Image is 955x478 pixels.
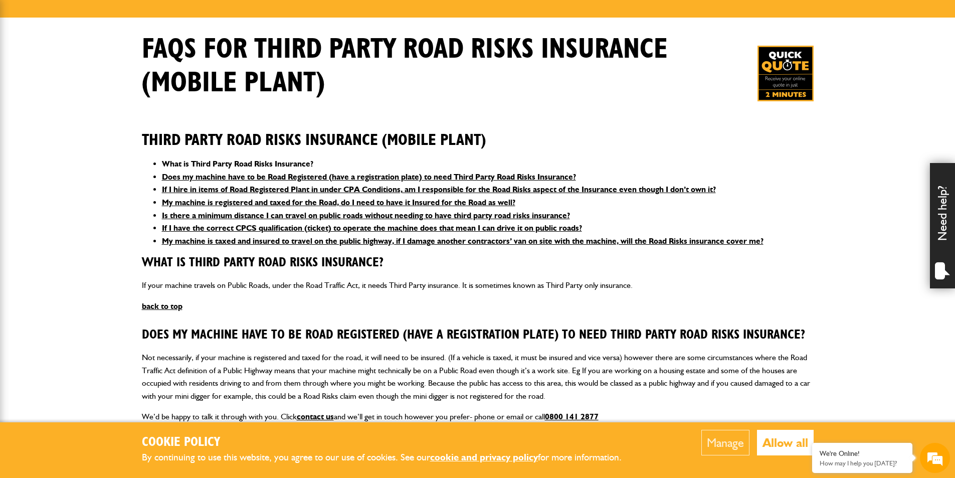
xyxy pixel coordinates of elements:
a: If I hire in items of Road Registered Plant in under CPA Conditions, am I responsible for the Roa... [162,185,716,194]
button: Allow all [757,430,814,455]
h3: What is Third Party Road Risks Insurance? [142,255,814,271]
a: Get your insurance quote in just 2-minutes [757,46,813,101]
a: back to top [142,301,182,311]
h2: Cookie Policy [142,435,638,450]
p: Not necessarily, if your machine is registered and taxed for the road, it will need to be insured... [142,351,814,402]
a: What is Third Party Road Risks Insurance? [162,159,313,169]
a: My machine is taxed and insured to travel on the public highway, if I damage another contractors’... [162,236,763,246]
button: Manage [701,430,749,455]
a: contact us [297,412,334,421]
a: If I have the correct CPCS qualification (ticket) to operate the machine does that mean I can dri... [162,223,582,233]
h1: FAQS for Third Party Road Risks Insurance (Mobile Plant) [142,33,733,100]
a: cookie and privacy policy [430,451,538,463]
p: How may I help you today? [820,459,905,467]
h2: Third Party Road Risks Insurance (Mobile Plant) [142,115,814,149]
h3: Does my machine have to be Road Registered (have a registration plate) to need Third Party Road R... [142,328,814,343]
a: Does my machine have to be Road Registered (have a registration plate) to need Third Party Road R... [162,172,576,182]
p: If your machine travels on Public Roads, under the Road Traffic Act, it needs Third Party insuran... [142,279,814,292]
a: Is there a minimum distance I can travel on public roads without needing to have third party road... [162,211,570,220]
p: By continuing to use this website, you agree to our use of cookies. See our for more information. [142,450,638,465]
p: We’d be happy to talk it through with you. Click and we’ll get in touch however you prefer- phone... [142,410,814,423]
div: We're Online! [820,449,905,458]
a: My machine is registered and taxed for the Road, do I need to have it Insured for the Road as well? [162,198,515,207]
div: Need help? [930,163,955,288]
img: Quick Quote [757,46,813,101]
a: 0800 141 2877 [545,412,599,421]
